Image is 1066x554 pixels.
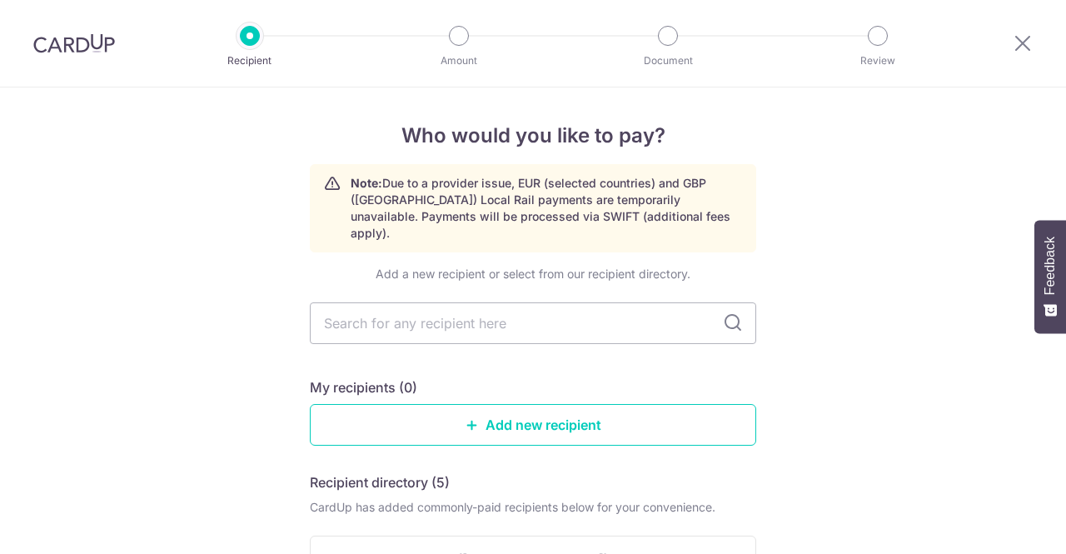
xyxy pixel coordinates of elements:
[816,52,939,69] p: Review
[1034,220,1066,333] button: Feedback - Show survey
[351,175,742,242] p: Due to a provider issue, EUR (selected countries) and GBP ([GEOGRAPHIC_DATA]) Local Rail payments...
[351,176,382,190] strong: Note:
[310,302,756,344] input: Search for any recipient here
[310,377,417,397] h5: My recipients (0)
[397,52,521,69] p: Amount
[310,404,756,446] a: Add new recipient
[310,472,450,492] h5: Recipient directory (5)
[33,33,115,53] img: CardUp
[1043,237,1058,295] span: Feedback
[310,266,756,282] div: Add a new recipient or select from our recipient directory.
[310,121,756,151] h4: Who would you like to pay?
[310,499,756,516] div: CardUp has added commonly-paid recipients below for your convenience.
[606,52,730,69] p: Document
[188,52,311,69] p: Recipient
